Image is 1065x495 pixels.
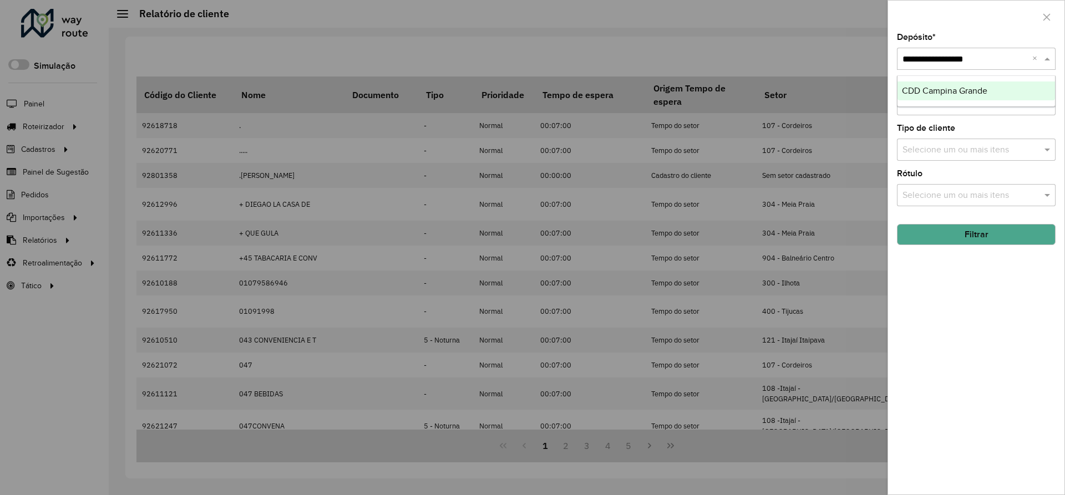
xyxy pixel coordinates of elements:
[897,167,922,180] label: Rótulo
[897,224,1056,245] button: Filtrar
[897,30,936,44] label: Depósito
[902,86,987,95] span: CDD Campina Grande
[897,121,955,135] label: Tipo de cliente
[897,75,1056,107] ng-dropdown-panel: Options list
[1032,52,1042,65] span: Clear all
